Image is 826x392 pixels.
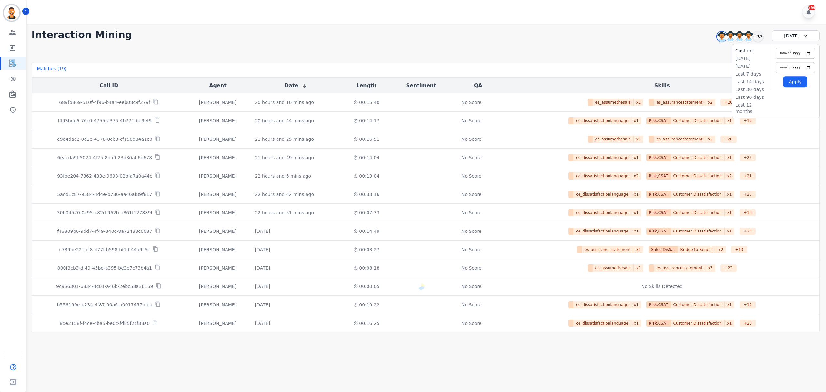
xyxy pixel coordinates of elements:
div: No Skills Detected [641,283,683,290]
div: No Score [461,191,482,198]
div: + 20 [720,136,737,143]
div: No Score [461,320,482,326]
li: Last 90 days [735,94,768,100]
img: Bordered avatar [4,5,19,21]
p: c789be22-ccf8-477f-b598-bf1df44a9c5c [59,246,150,253]
div: + 16 [740,209,756,216]
div: 00:14:17 [348,118,386,124]
div: Matches ( 19 ) [37,66,67,75]
div: + 20 [720,99,737,106]
h1: Interaction Mining [32,29,132,41]
span: x 1 [634,264,644,272]
span: ce_dissatisfactionlanguage [573,228,631,235]
p: f43809b6-9dd7-4f49-840c-8a72438c0087 [57,228,152,234]
span: x 1 [725,228,735,235]
li: Last 7 days [735,71,768,77]
div: + 19 [740,117,756,124]
div: No Score [461,228,482,234]
span: ce_dissatisfactionlanguage [573,117,631,124]
p: f493bde6-76c0-4755-a375-4b771fbe9ef9 [58,118,152,124]
span: x 2 [716,246,726,253]
span: x 1 [725,320,735,327]
button: Apply [783,76,807,87]
div: No Score [461,154,482,161]
span: x 2 [631,172,641,180]
div: + 20 [740,320,756,327]
div: 00:00:05 [348,283,386,290]
div: No Score [461,265,482,271]
div: [PERSON_NAME] [191,265,245,271]
span: Customer Dissatisfaction [671,191,725,198]
span: Risk,CSAT [646,209,671,216]
li: Last 30 days [735,86,768,93]
span: Customer Dissatisfaction [671,172,725,180]
button: QA [474,82,482,89]
div: [PERSON_NAME] [191,246,245,253]
div: 00:15:40 [348,99,386,106]
span: ce_dissatisfactionlanguage [573,191,631,198]
div: [PERSON_NAME] [191,136,245,142]
p: 000f3cb3-df49-45be-a395-be3e7c73b4a1 [57,265,152,271]
span: x 2 [705,136,715,143]
div: [PERSON_NAME] [191,118,245,124]
div: 00:33:16 [348,191,386,198]
div: No Score [461,302,482,308]
div: 21 hours and 29 mins ago [255,136,314,142]
button: Length [356,82,377,89]
span: x 1 [631,301,641,308]
span: x 1 [631,154,641,161]
li: Last 12 months [735,102,768,115]
span: Risk,CSAT [646,191,671,198]
li: Custom [735,47,768,54]
span: es_assurancestatement [582,246,634,253]
div: + 19 [740,301,756,308]
li: [DATE] [735,55,768,62]
button: Agent [209,82,227,89]
span: ce_dissatisfactionlanguage [573,154,631,161]
span: x 1 [725,191,735,198]
span: x 1 [631,228,641,235]
div: No Score [461,210,482,216]
span: Sales,DisSat [649,246,678,253]
span: Risk,CSAT [646,320,671,327]
span: x 1 [725,154,735,161]
span: x 1 [634,136,644,143]
div: [PERSON_NAME] [191,99,245,106]
div: No Score [461,99,482,106]
div: 00:07:33 [348,210,386,216]
div: 21 hours and 49 mins ago [255,154,314,161]
span: x 2 [725,172,735,180]
div: + 21 [740,172,756,180]
span: x 1 [725,117,735,124]
span: ce_dissatisfactionlanguage [573,320,631,327]
div: [DATE] [255,283,270,290]
div: + 22 [740,154,756,161]
div: + 13 [731,246,747,253]
div: 22 hours and 42 mins ago [255,191,314,198]
span: x 1 [631,191,641,198]
div: 20 hours and 16 mins ago [255,99,314,106]
span: es_assurancestatement [654,264,705,272]
span: Bridge to Benefit [678,246,716,253]
div: [PERSON_NAME] [191,191,245,198]
span: ce_dissatisfactionlanguage [573,301,631,308]
span: x 1 [725,209,735,216]
span: x 1 [631,117,641,124]
p: 30b04570-0c95-482d-962b-a861f127889f [57,210,153,216]
span: x 1 [633,246,643,253]
span: Customer Dissatisfaction [671,117,725,124]
div: [PERSON_NAME] [191,210,245,216]
span: ce_dissatisfactionlanguage [573,209,631,216]
span: Customer Dissatisfaction [671,209,725,216]
div: [DATE] [255,265,270,271]
span: x 1 [631,320,641,327]
p: 8de2158f-f4ce-4ba5-be0c-fd85f2cf38a0 [60,320,150,326]
div: [PERSON_NAME] [191,228,245,234]
button: Date [285,82,307,89]
div: 00:13:04 [348,173,386,179]
span: Risk,CSAT [646,154,671,161]
div: No Score [461,173,482,179]
div: +33 [752,31,763,42]
span: x 1 [725,301,735,308]
div: No Score [461,118,482,124]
